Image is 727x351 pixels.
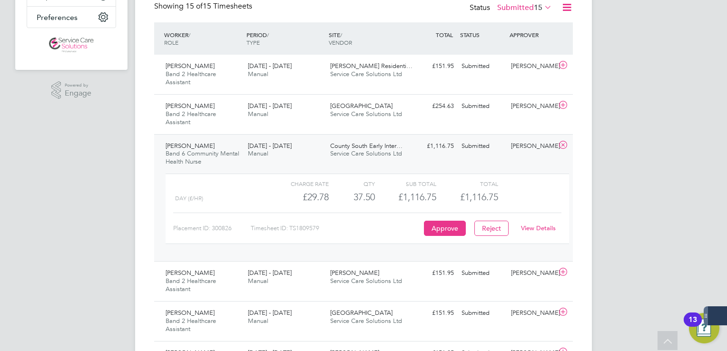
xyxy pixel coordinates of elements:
[27,7,116,28] button: Preferences
[164,39,178,46] span: ROLE
[408,58,458,74] div: £151.95
[329,189,375,205] div: 37.50
[424,221,466,236] button: Approve
[458,58,507,74] div: Submitted
[436,31,453,39] span: TOTAL
[408,138,458,154] div: £1,116.75
[458,265,507,281] div: Submitted
[166,309,215,317] span: [PERSON_NAME]
[497,3,552,12] label: Submitted
[329,39,352,46] span: VENDOR
[51,81,92,99] a: Powered byEngage
[248,102,292,110] span: [DATE] - [DATE]
[248,317,268,325] span: Manual
[154,1,254,11] div: Showing
[408,265,458,281] div: £151.95
[244,26,326,51] div: PERIOD
[248,70,268,78] span: Manual
[267,31,269,39] span: /
[507,58,557,74] div: [PERSON_NAME]
[186,1,203,11] span: 15 of
[521,224,556,232] a: View Details
[188,31,190,39] span: /
[166,317,216,333] span: Band 2 Healthcare Assistant
[248,269,292,277] span: [DATE] - [DATE]
[408,305,458,321] div: £151.95
[166,62,215,70] span: [PERSON_NAME]
[162,26,244,51] div: WORKER
[507,138,557,154] div: [PERSON_NAME]
[329,178,375,189] div: QTY
[248,142,292,150] span: [DATE] - [DATE]
[166,269,215,277] span: [PERSON_NAME]
[688,320,697,332] div: 13
[330,269,379,277] span: [PERSON_NAME]
[267,189,329,205] div: £29.78
[458,305,507,321] div: Submitted
[436,178,498,189] div: Total
[458,26,507,43] div: STATUS
[330,62,413,70] span: [PERSON_NAME] Residenti…
[267,178,329,189] div: Charge rate
[175,195,203,202] span: Day (£/HR)
[248,62,292,70] span: [DATE] - [DATE]
[166,149,239,166] span: Band 6 Community Mental Health Nurse
[507,305,557,321] div: [PERSON_NAME]
[248,149,268,157] span: Manual
[330,149,402,157] span: Service Care Solutions Ltd
[166,110,216,126] span: Band 2 Healthcare Assistant
[65,81,91,89] span: Powered by
[330,70,402,78] span: Service Care Solutions Ltd
[248,110,268,118] span: Manual
[166,70,216,86] span: Band 2 Healthcare Assistant
[375,189,436,205] div: £1,116.75
[49,38,94,53] img: servicecare-logo-retina.png
[330,102,393,110] span: [GEOGRAPHIC_DATA]
[326,26,409,51] div: SITE
[37,13,78,22] span: Preferences
[375,178,436,189] div: Sub Total
[534,3,542,12] span: 15
[507,265,557,281] div: [PERSON_NAME]
[330,110,402,118] span: Service Care Solutions Ltd
[246,39,260,46] span: TYPE
[330,309,393,317] span: [GEOGRAPHIC_DATA]
[251,221,422,236] div: Timesheet ID: TS1809579
[408,98,458,114] div: £254.63
[330,317,402,325] span: Service Care Solutions Ltd
[248,309,292,317] span: [DATE] - [DATE]
[248,277,268,285] span: Manual
[507,26,557,43] div: APPROVER
[166,142,215,150] span: [PERSON_NAME]
[166,102,215,110] span: [PERSON_NAME]
[27,38,116,53] a: Go to home page
[173,221,251,236] div: Placement ID: 300826
[65,89,91,97] span: Engage
[166,277,216,293] span: Band 2 Healthcare Assistant
[474,221,509,236] button: Reject
[340,31,342,39] span: /
[689,313,719,343] button: Open Resource Center, 13 new notifications
[458,98,507,114] div: Submitted
[507,98,557,114] div: [PERSON_NAME]
[470,1,554,15] div: Status
[330,142,403,150] span: County South Early Inter…
[458,138,507,154] div: Submitted
[186,1,252,11] span: 15 Timesheets
[330,277,402,285] span: Service Care Solutions Ltd
[460,191,498,203] span: £1,116.75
